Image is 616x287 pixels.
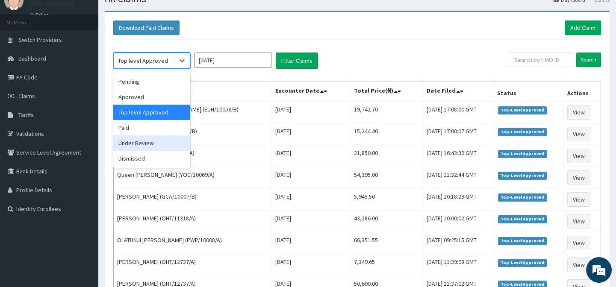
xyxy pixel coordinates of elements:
td: [DATE] 11:32:44 GMT [423,167,494,189]
td: [DATE] [271,101,350,123]
th: Name [114,82,272,102]
span: Top-Level Approved [498,215,547,223]
span: Top-Level Approved [498,259,547,266]
button: Filter Claims [276,53,318,69]
a: View [567,149,590,163]
span: Dashboard [18,55,46,62]
input: Select Month and Year [195,53,271,68]
a: Online [30,12,50,18]
td: [DATE] 17:00:07 GMT [423,123,494,145]
td: [DATE] [271,167,350,189]
textarea: Type your message and hit 'Enter' [4,194,163,224]
td: [PERSON_NAME] (OHT/12737/A) [114,254,272,276]
th: Actions [563,82,601,102]
td: 66,351.55 [350,232,423,254]
span: Top-Level Approved [498,172,547,179]
div: Approved [113,89,190,105]
td: [DATE] 16:43:39 GMT [423,145,494,167]
td: Queen [PERSON_NAME] (YOC/10069/A) [114,167,272,189]
td: [DATE] 11:39:08 GMT [423,254,494,276]
div: Pending [113,74,190,89]
td: 5,945.50 [350,189,423,211]
div: Under Review [113,135,190,151]
td: [DATE] [271,189,350,211]
td: [DATE] 10:18:29 GMT [423,189,494,211]
span: Top-Level Approved [498,193,547,201]
span: Tariffs [18,111,34,119]
div: Minimize live chat window [140,4,161,25]
td: [DATE] 10:00:02 GMT [423,211,494,232]
a: View [567,258,590,272]
td: [DATE] 17:08:00 GMT [423,101,494,123]
td: 43,286.00 [350,211,423,232]
td: 21,850.00 [350,145,423,167]
img: d_794563401_company_1708531726252_794563401 [16,43,35,64]
td: [DATE] [271,254,350,276]
div: Dismissed [113,151,190,166]
button: Download Paid Claims [113,20,180,35]
a: Add Claim [565,20,601,35]
td: [DATE] [271,145,350,167]
span: Top-Level Approved [498,128,547,136]
td: [PERSON_NAME] (PWP/10083/B) [114,123,272,145]
a: View [567,192,590,207]
td: [DATE] [271,211,350,232]
a: View [567,236,590,250]
div: Top level Approved [113,105,190,120]
td: 15,244.40 [350,123,423,145]
div: Top level Approved [118,56,168,65]
span: Switch Providers [18,36,62,44]
a: View [567,127,590,141]
div: Chat with us now [44,48,144,59]
td: [DATE] [271,123,350,145]
th: Status [493,82,563,102]
td: 54,395.00 [350,167,423,189]
td: [PERSON_NAME] [PERSON_NAME] (EUH/10059/B) [114,101,272,123]
td: [DATE] [271,232,350,254]
td: [DATE] 09:25:15 GMT [423,232,494,254]
span: Top-Level Approved [498,150,547,158]
td: [PERSON_NAME] (GCA/10007/B) [114,189,272,211]
a: View [567,170,590,185]
a: View [567,214,590,228]
td: [PERSON_NAME] (OHT/11318/A) [114,211,272,232]
td: 19,742.70 [350,101,423,123]
span: Claims [18,92,35,100]
span: Top-Level Approved [498,106,547,114]
td: OLATUNJI [PERSON_NAME] (PWP/10008/A) [114,232,272,254]
th: Total Price(₦) [350,82,423,102]
input: Search [576,53,601,67]
span: We're online! [50,88,118,174]
a: View [567,105,590,120]
td: 7,349.65 [350,254,423,276]
td: [PERSON_NAME] (FBL/10225/A) [114,145,272,167]
input: Search by HMO ID [509,53,573,67]
span: Top-Level Approved [498,237,547,245]
div: Paid [113,120,190,135]
th: Encounter Date [271,82,350,102]
th: Date Filed [423,82,494,102]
